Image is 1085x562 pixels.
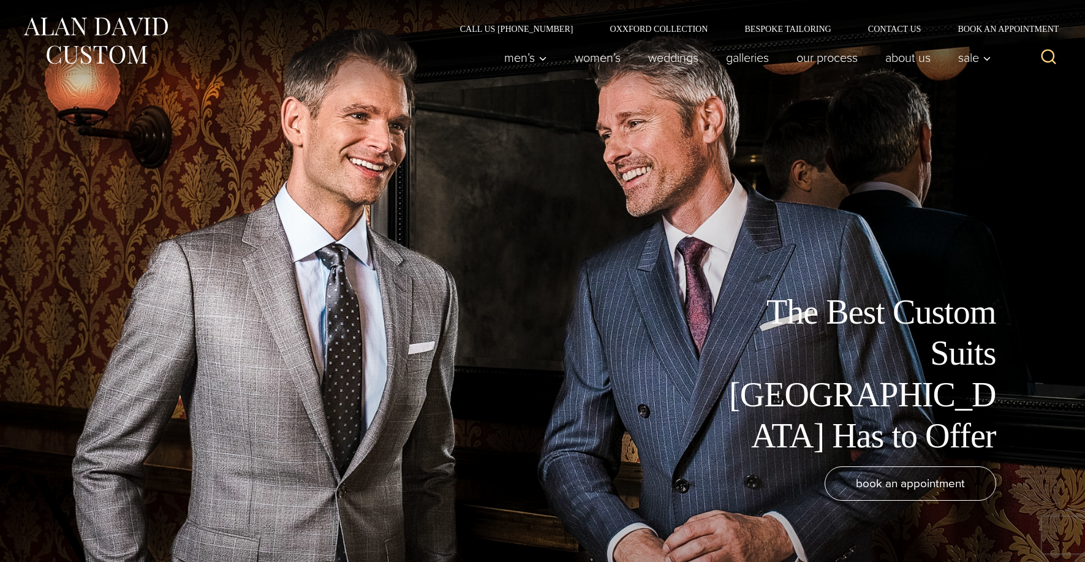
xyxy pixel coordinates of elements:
[939,25,1063,33] a: Book an Appointment
[22,13,169,68] img: Alan David Custom
[591,25,726,33] a: Oxxford Collection
[720,292,996,457] h1: The Best Custom Suits [GEOGRAPHIC_DATA] Has to Offer
[634,45,712,70] a: weddings
[958,51,991,64] span: Sale
[871,45,944,70] a: About Us
[782,45,871,70] a: Our Process
[442,25,592,33] a: Call Us [PHONE_NUMBER]
[726,25,849,33] a: Bespoke Tailoring
[442,25,1064,33] nav: Secondary Navigation
[712,45,782,70] a: Galleries
[825,466,996,501] a: book an appointment
[856,474,965,492] span: book an appointment
[504,51,547,64] span: Men’s
[850,25,940,33] a: Contact Us
[1034,43,1064,72] button: View Search Form
[490,45,997,70] nav: Primary Navigation
[561,45,634,70] a: Women’s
